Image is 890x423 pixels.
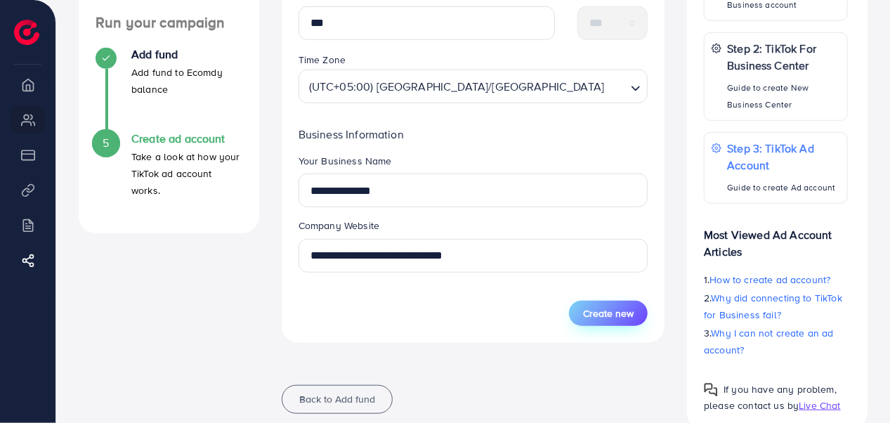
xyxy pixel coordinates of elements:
div: Search for option [299,70,648,103]
p: Guide to create New Business Center [727,79,840,113]
button: Back to Add fund [282,385,393,414]
p: Most Viewed Ad Account Articles [704,215,848,260]
span: (UTC+05:00) [GEOGRAPHIC_DATA]/[GEOGRAPHIC_DATA] [306,74,608,100]
li: Add fund [79,48,259,132]
iframe: Chat [830,360,879,412]
span: Create new [583,306,634,320]
span: Why did connecting to TikTok for Business fail? [704,291,842,322]
input: Search for option [608,74,625,100]
span: Back to Add fund [299,392,375,406]
p: Step 2: TikTok For Business Center [727,40,840,74]
li: Create ad account [79,132,259,216]
legend: Company Website [299,219,648,238]
span: If you have any problem, please contact us by [704,382,837,412]
img: Popup guide [704,384,718,398]
p: Take a look at how your TikTok ad account works. [131,148,242,199]
p: 1. [704,271,848,288]
p: Business Information [299,126,648,143]
p: Guide to create Ad account [727,179,840,196]
h4: Run your campaign [79,14,259,32]
p: 2. [704,289,848,323]
legend: Your Business Name [299,154,648,174]
button: Create new [569,301,648,326]
span: Why I can not create an ad account? [704,326,834,357]
span: How to create ad account? [710,273,831,287]
img: logo [14,20,39,45]
label: Time Zone [299,53,346,67]
h4: Add fund [131,48,242,61]
p: Step 3: TikTok Ad Account [727,140,840,174]
h4: Create ad account [131,132,242,145]
p: 3. [704,325,848,358]
p: Add fund to Ecomdy balance [131,64,242,98]
span: Live Chat [799,399,840,413]
span: 5 [103,135,109,151]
